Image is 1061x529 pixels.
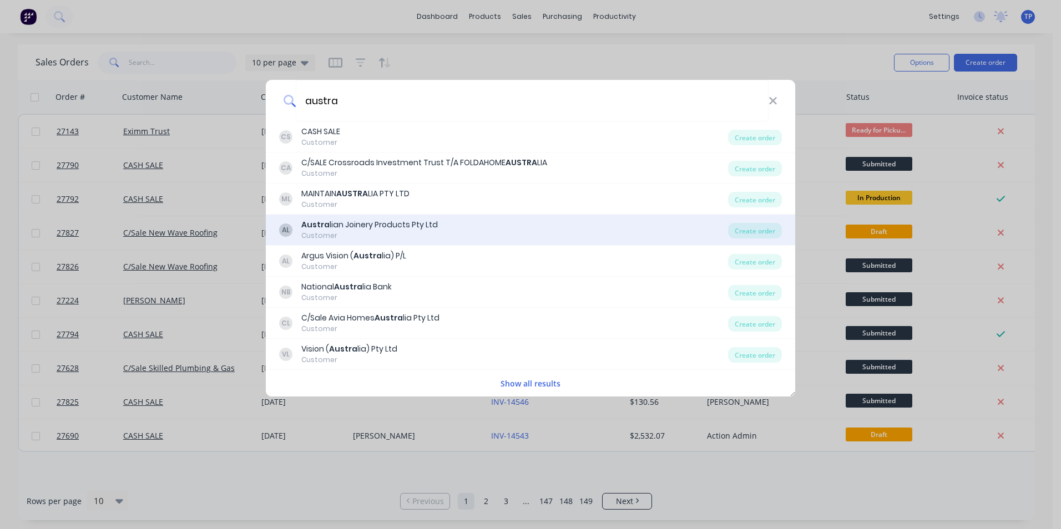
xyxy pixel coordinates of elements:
[728,192,782,207] div: Create order
[301,219,438,231] div: lian Joinery Products Pty Ltd
[301,200,410,210] div: Customer
[301,281,392,293] div: National lia Bank
[301,312,439,324] div: C/Sale Avia Homes lia Pty Ltd
[728,347,782,363] div: Create order
[728,161,782,176] div: Create order
[279,286,292,299] div: NB
[279,223,292,237] div: AL
[279,130,292,144] div: CS
[301,157,547,169] div: C/SALE Crossroads Investment Trust T/A FOLDAHOME LIA
[301,231,438,241] div: Customer
[301,188,410,200] div: MAINTAIN LIA PTY LTD
[728,130,782,145] div: Create order
[301,250,406,262] div: Argus Vision ( lia) P/L
[279,192,292,206] div: ML
[506,157,537,168] b: AUSTRA
[301,343,397,355] div: Vision ( lia) Pty Ltd
[497,377,564,390] button: Show all results
[301,355,397,365] div: Customer
[301,219,330,230] b: Austra
[728,316,782,332] div: Create order
[279,348,292,361] div: VL
[375,312,403,323] b: Austra
[301,138,340,147] div: Customer
[279,161,292,175] div: CA
[301,293,392,303] div: Customer
[728,223,782,238] div: Create order
[334,281,362,292] b: Austra
[301,169,547,179] div: Customer
[728,285,782,301] div: Create order
[301,262,406,272] div: Customer
[296,80,769,121] input: Enter a customer name to create a new order...
[301,126,340,138] div: CASH SALE
[353,250,382,261] b: Austra
[728,254,782,269] div: Create order
[279,317,292,330] div: CL
[336,188,368,199] b: AUSTRA
[279,255,292,268] div: AL
[329,343,357,354] b: Austra
[301,324,439,334] div: Customer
